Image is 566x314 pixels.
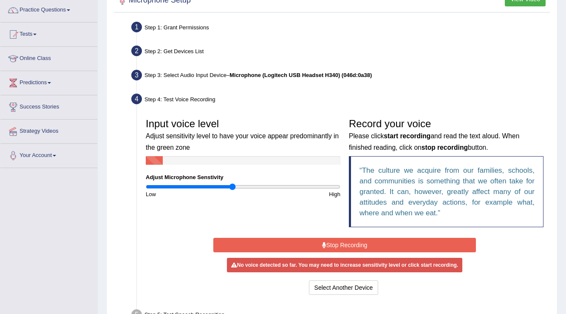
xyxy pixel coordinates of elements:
[0,144,97,165] a: Your Account
[146,132,339,151] small: Adjust sensitivity level to have your voice appear predominantly in the green zone
[127,19,553,38] div: Step 1: Grant Permissions
[141,190,243,198] div: Low
[359,166,535,217] q: The culture we acquire from our families, schools, and communities is something that we often tak...
[349,132,519,151] small: Please click and read the text aloud. When finished reading, click on button.
[146,173,224,181] label: Adjust Microphone Senstivity
[243,190,345,198] div: High
[227,258,462,272] div: No voice detected so far. You may need to increase sensitivity level or click start recording.
[349,118,543,152] h3: Record your voice
[127,67,553,86] div: Step 3: Select Audio Input Device
[0,120,97,141] a: Strategy Videos
[127,43,553,62] div: Step 2: Get Devices List
[0,71,97,92] a: Predictions
[226,72,372,78] span: –
[0,95,97,117] a: Success Stories
[384,132,430,140] b: start recording
[127,91,553,110] div: Step 4: Test Voice Recording
[422,144,468,151] b: stop recording
[0,47,97,68] a: Online Class
[229,72,372,78] b: Microphone (Logitech USB Headset H340) (046d:0a38)
[213,238,475,252] button: Stop Recording
[0,23,97,44] a: Tests
[146,118,340,152] h3: Input voice level
[309,280,379,295] button: Select Another Device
